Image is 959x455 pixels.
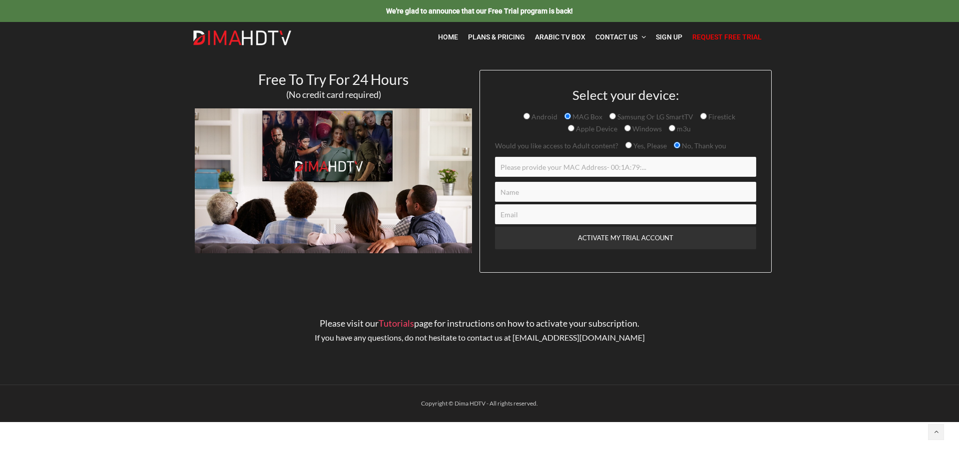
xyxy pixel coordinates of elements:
input: Apple Device [568,125,574,131]
a: Plans & Pricing [463,27,530,47]
span: If you have any questions, do not hesitate to contact us at [EMAIL_ADDRESS][DOMAIN_NAME] [315,333,645,342]
span: Select your device: [572,87,679,103]
input: ACTIVATE MY TRIAL ACCOUNT [495,227,756,249]
span: Apple Device [574,124,617,133]
span: Plans & Pricing [468,33,525,41]
a: Contact Us [590,27,651,47]
span: Free To Try For 24 Hours [258,71,409,88]
a: Sign Up [651,27,687,47]
a: Home [433,27,463,47]
span: We're glad to announce that our Free Trial program is back! [386,7,573,15]
input: Firestick [700,113,707,119]
input: Windows [624,125,631,131]
a: Request Free Trial [687,27,767,47]
a: Tutorials [379,318,414,329]
span: Arabic TV Box [535,33,585,41]
span: Windows [631,124,662,133]
span: Yes, Please [632,141,667,150]
span: Contact Us [595,33,637,41]
p: Would you like access to Adult content? [495,140,756,152]
input: Please provide your MAC Address- 00:1A:79:... [495,157,756,177]
a: Back to top [928,424,944,440]
input: Name [495,182,756,202]
a: We're glad to announce that our Free Trial program is back! [386,6,573,15]
span: MAG Box [571,112,602,121]
input: Yes, Please [625,142,632,148]
span: Android [530,112,557,121]
span: Home [438,33,458,41]
input: No, Thank you [674,142,680,148]
input: MAG Box [564,113,571,119]
div: Copyright © Dima HDTV - All rights reserved. [187,398,772,410]
input: Android [523,113,530,119]
span: Samsung Or LG SmartTV [616,112,693,121]
a: Arabic TV Box [530,27,590,47]
form: Contact form [487,88,764,272]
img: Dima HDTV [192,30,292,46]
span: (No credit card required) [286,89,381,100]
span: m3u [675,124,691,133]
span: Sign Up [656,33,682,41]
span: Request Free Trial [692,33,762,41]
input: m3u [669,125,675,131]
span: No, Thank you [680,141,726,150]
input: Email [495,204,756,224]
input: Samsung Or LG SmartTV [609,113,616,119]
span: Please visit our page for instructions on how to activate your subscription. [320,318,639,329]
span: Firestick [707,112,735,121]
